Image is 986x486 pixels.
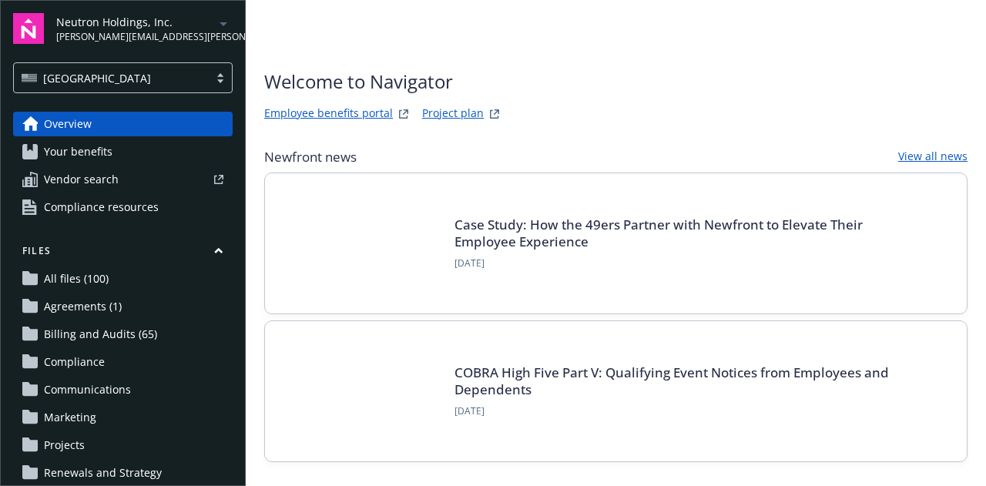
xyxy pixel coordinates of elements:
[13,350,233,374] a: Compliance
[264,68,504,96] span: Welcome to Navigator
[422,105,484,123] a: Project plan
[13,461,233,485] a: Renewals and Strategy
[43,70,151,86] span: [GEOGRAPHIC_DATA]
[44,377,131,402] span: Communications
[22,70,201,86] span: [GEOGRAPHIC_DATA]
[44,294,122,319] span: Agreements (1)
[13,13,44,44] img: navigator-logo.svg
[13,244,233,263] button: Files
[56,30,214,44] span: [PERSON_NAME][EMAIL_ADDRESS][PERSON_NAME][DOMAIN_NAME]
[485,105,504,123] a: projectPlanWebsite
[13,139,233,164] a: Your benefits
[56,14,214,30] span: Neutron Holdings, Inc.
[13,294,233,319] a: Agreements (1)
[44,139,112,164] span: Your benefits
[394,105,413,123] a: striveWebsite
[44,405,96,430] span: Marketing
[214,14,233,32] a: arrowDropDown
[13,112,233,136] a: Overview
[44,461,162,485] span: Renewals and Strategy
[264,148,357,166] span: Newfront news
[13,322,233,347] a: Billing and Audits (65)
[44,322,157,347] span: Billing and Audits (65)
[13,167,233,192] a: Vendor search
[44,433,85,458] span: Projects
[44,167,119,192] span: Vendor search
[13,377,233,402] a: Communications
[290,346,436,437] img: BLOG-Card Image - Compliance - COBRA High Five Pt 5 - 09-11-25.jpg
[13,195,233,220] a: Compliance resources
[44,195,159,220] span: Compliance resources
[44,112,92,136] span: Overview
[454,364,889,398] a: COBRA High Five Part V: Qualifying Event Notices from Employees and Dependents
[13,405,233,430] a: Marketing
[13,433,233,458] a: Projects
[56,13,233,44] button: Neutron Holdings, Inc.[PERSON_NAME][EMAIL_ADDRESS][PERSON_NAME][DOMAIN_NAME]arrowDropDown
[454,216,863,250] a: Case Study: How the 49ers Partner with Newfront to Elevate Their Employee Experience
[290,198,436,289] img: Card Image - INSIGHTS copy.png
[898,148,968,166] a: View all news
[13,266,233,291] a: All files (100)
[454,404,924,418] span: [DATE]
[44,266,109,291] span: All files (100)
[454,256,924,270] span: [DATE]
[264,105,393,123] a: Employee benefits portal
[44,350,105,374] span: Compliance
